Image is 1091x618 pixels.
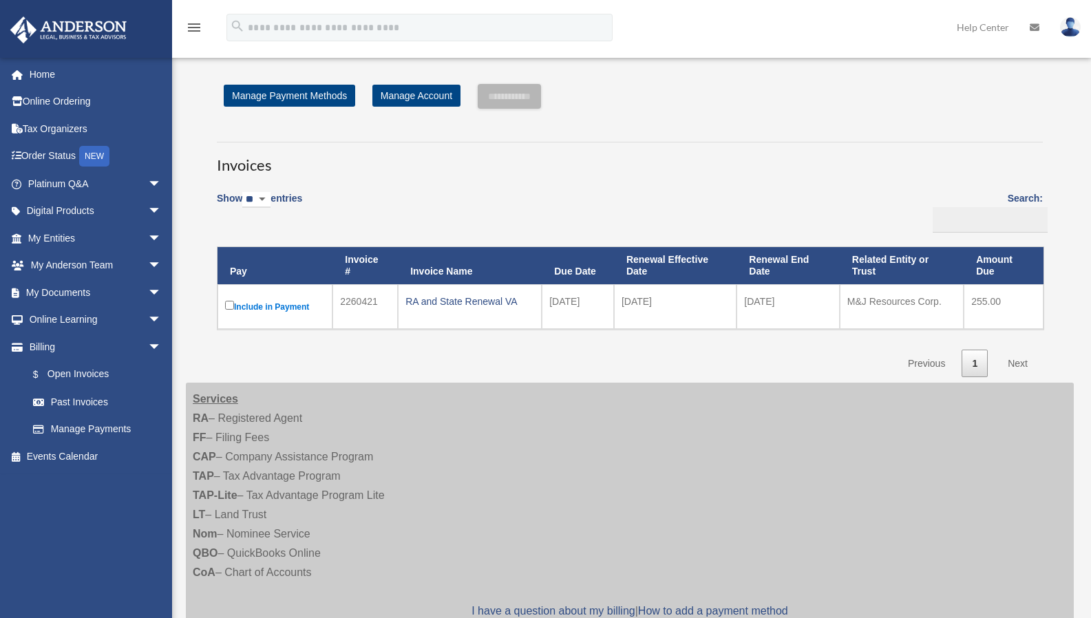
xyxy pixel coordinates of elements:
a: Order StatusNEW [10,142,182,171]
strong: TAP-Lite [193,489,237,501]
td: [DATE] [542,284,614,329]
a: Next [997,350,1038,378]
strong: CoA [193,566,215,578]
a: Past Invoices [19,388,176,416]
h3: Invoices [217,142,1043,176]
strong: QBO [193,547,218,559]
span: arrow_drop_down [148,333,176,361]
th: Invoice Name: activate to sort column ascending [398,247,542,284]
th: Renewal End Date: activate to sort column ascending [737,247,840,284]
td: [DATE] [614,284,737,329]
a: My Documentsarrow_drop_down [10,279,182,306]
label: Include in Payment [225,298,325,315]
i: search [230,19,245,34]
select: Showentries [242,192,271,208]
strong: CAP [193,451,216,462]
a: Online Ordering [10,88,182,116]
span: arrow_drop_down [148,306,176,334]
span: arrow_drop_down [148,170,176,198]
div: RA and State Renewal VA [405,292,534,311]
a: Manage Account [372,85,460,107]
span: arrow_drop_down [148,198,176,226]
strong: RA [193,412,209,424]
a: Events Calendar [10,443,182,470]
a: Tax Organizers [10,115,182,142]
a: My Anderson Teamarrow_drop_down [10,252,182,279]
th: Pay: activate to sort column descending [218,247,332,284]
span: arrow_drop_down [148,224,176,253]
a: My Entitiesarrow_drop_down [10,224,182,252]
strong: Nom [193,528,218,540]
a: Online Learningarrow_drop_down [10,306,182,334]
a: Billingarrow_drop_down [10,333,176,361]
strong: FF [193,431,206,443]
a: Manage Payments [19,416,176,443]
th: Related Entity or Trust: activate to sort column ascending [840,247,964,284]
td: [DATE] [737,284,840,329]
th: Renewal Effective Date: activate to sort column ascending [614,247,737,284]
a: I have a question about my billing [472,605,635,617]
a: Previous [898,350,955,378]
td: M&J Resources Corp. [840,284,964,329]
span: arrow_drop_down [148,279,176,307]
a: 1 [962,350,988,378]
th: Invoice #: activate to sort column ascending [332,247,398,284]
input: Search: [933,207,1048,233]
a: Home [10,61,182,88]
input: Include in Payment [225,301,234,310]
i: menu [186,19,202,36]
label: Show entries [217,190,302,222]
strong: LT [193,509,205,520]
span: arrow_drop_down [148,252,176,280]
div: NEW [79,146,109,167]
img: Anderson Advisors Platinum Portal [6,17,131,43]
strong: TAP [193,470,214,482]
label: Search: [928,190,1043,233]
td: 255.00 [964,284,1044,329]
img: User Pic [1060,17,1081,37]
span: $ [41,366,47,383]
a: Platinum Q&Aarrow_drop_down [10,170,182,198]
a: Manage Payment Methods [224,85,355,107]
th: Due Date: activate to sort column ascending [542,247,614,284]
a: $Open Invoices [19,361,169,389]
strong: Services [193,393,238,405]
a: Digital Productsarrow_drop_down [10,198,182,225]
a: How to add a payment method [638,605,788,617]
a: menu [186,24,202,36]
td: 2260421 [332,284,398,329]
th: Amount Due: activate to sort column ascending [964,247,1044,284]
